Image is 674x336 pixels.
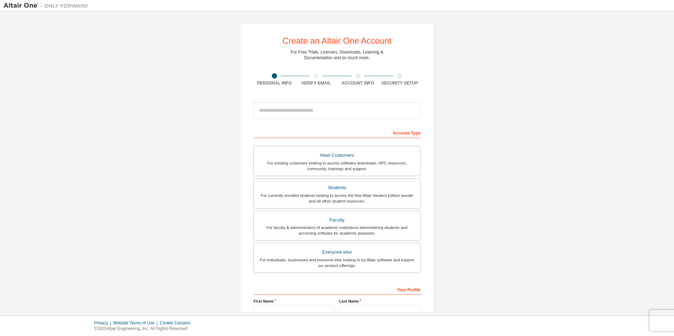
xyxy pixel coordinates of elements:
[379,80,421,86] div: Security Setup
[253,284,421,295] div: Your Profile
[291,49,384,61] div: For Free Trials, Licenses, Downloads, Learning & Documentation and so much more.
[160,320,194,326] div: Cookie Consent
[258,193,416,204] div: For currently enrolled students looking to access the free Altair Student Edition bundle and all ...
[258,225,416,236] div: For faculty & administrators of academic institutions administering students and accessing softwa...
[258,247,416,257] div: Everyone else
[295,80,337,86] div: Verify Email
[253,127,421,138] div: Account Type
[253,298,335,304] label: First Name
[258,215,416,225] div: Faculty
[258,183,416,193] div: Students
[94,320,113,326] div: Privacy
[113,320,160,326] div: Website Terms of Use
[339,298,421,304] label: Last Name
[94,326,194,332] p: © 2025 Altair Engineering, Inc. All Rights Reserved.
[337,80,379,86] div: Account Info
[258,150,416,160] div: Altair Customers
[282,37,392,45] div: Create an Altair One Account
[253,80,295,86] div: Personal Info
[258,160,416,172] div: For existing customers looking to access software downloads, HPC resources, community, trainings ...
[4,2,92,9] img: Altair One
[258,257,416,268] div: For individuals, businesses and everyone else looking to try Altair software and explore our prod...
